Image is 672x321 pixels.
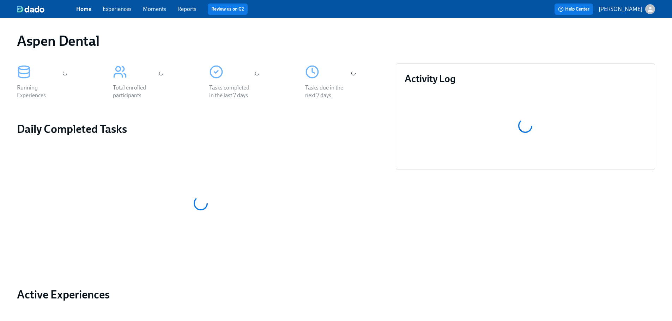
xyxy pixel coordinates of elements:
div: Tasks completed in the last 7 days [209,84,254,99]
div: Total enrolled participants [113,84,158,99]
div: Running Experiences [17,84,62,99]
a: Experiences [103,6,132,12]
button: Help Center [555,4,593,15]
div: Tasks due in the next 7 days [305,84,350,99]
a: Reports [177,6,196,12]
button: Review us on G2 [208,4,248,15]
h1: Aspen Dental [17,32,99,49]
a: Home [76,6,91,12]
a: dado [17,6,76,13]
a: Active Experiences [17,288,385,302]
a: Review us on G2 [211,6,244,13]
h3: Activity Log [405,72,646,85]
h2: Daily Completed Tasks [17,122,385,136]
span: Help Center [558,6,589,13]
p: [PERSON_NAME] [599,5,642,13]
a: Moments [143,6,166,12]
button: [PERSON_NAME] [599,4,655,14]
img: dado [17,6,44,13]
